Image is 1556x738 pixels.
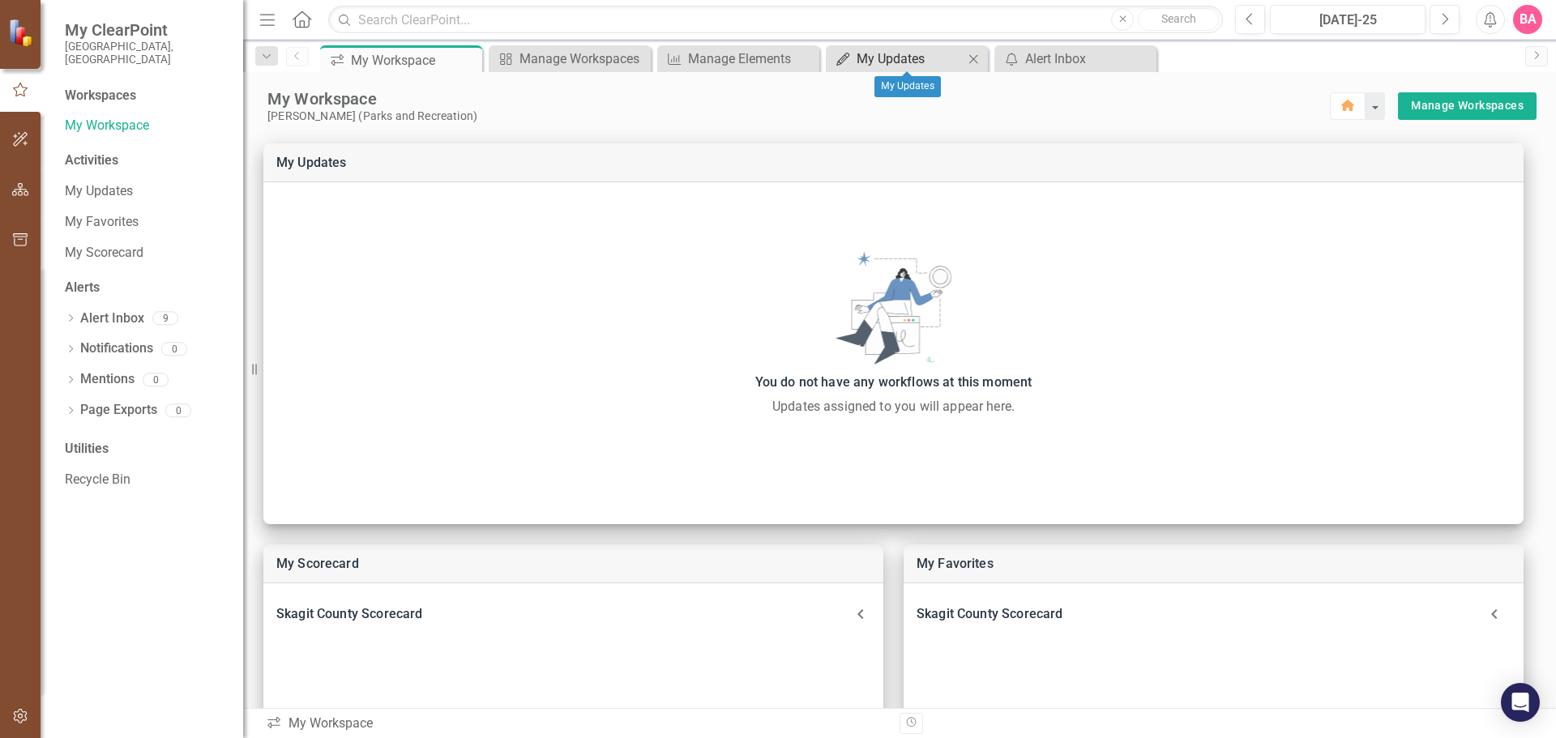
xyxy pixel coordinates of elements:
a: My Updates [65,182,227,201]
span: Search [1161,12,1196,25]
a: Manage Elements [661,49,815,69]
div: My Workspace [267,88,1330,109]
a: Mentions [80,370,135,389]
div: You do not have any workflows at this moment [271,371,1515,394]
button: Manage Workspaces [1398,92,1537,120]
div: 0 [161,342,187,356]
div: Activities [65,151,227,170]
div: 9 [152,312,178,326]
div: Skagit County Scorecard [904,596,1524,632]
a: My Workspace [65,117,227,135]
div: 0 [143,373,169,386]
a: My Favorites [65,213,227,232]
div: [PERSON_NAME] (Parks and Recreation) [267,109,1330,123]
div: My Updates [857,49,964,69]
div: Utilities [65,440,227,459]
div: Skagit County Scorecard [263,596,883,632]
a: My Favorites [917,556,994,571]
a: Manage Workspaces [493,49,647,69]
div: My Workspace [266,715,887,733]
div: Skagit County Scorecard [276,603,851,625]
div: Alert Inbox [1025,49,1152,69]
div: Updates assigned to you will appear here. [271,397,1515,416]
div: Manage Workspaces [519,49,647,69]
a: Recycle Bin [65,471,227,489]
div: Skagit County Scorecard [917,603,1478,625]
a: Alert Inbox [80,309,144,328]
a: Notifications [80,339,153,358]
div: Manage Elements [688,49,815,69]
small: [GEOGRAPHIC_DATA], [GEOGRAPHIC_DATA] [65,40,227,66]
a: My Updates [830,49,964,69]
a: My Scorecard [65,244,227,262]
div: My Updates [874,76,941,97]
div: Alerts [65,279,227,297]
button: BA [1513,5,1542,34]
a: Manage Workspaces [1411,96,1524,116]
div: [DATE]-25 [1276,11,1420,30]
div: 0 [165,403,191,417]
span: My ClearPoint [65,20,227,40]
div: My Workspace [351,50,478,70]
a: Alert Inbox [998,49,1152,69]
a: My Scorecard [276,556,359,571]
button: [DATE]-25 [1270,5,1426,34]
input: Search ClearPoint... [328,6,1223,34]
a: Page Exports [80,401,157,420]
button: Search [1138,8,1219,31]
img: ClearPoint Strategy [8,19,36,47]
div: Workspaces [65,87,136,105]
div: split button [1398,92,1537,120]
a: My Updates [276,155,347,170]
div: Open Intercom Messenger [1501,683,1540,722]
